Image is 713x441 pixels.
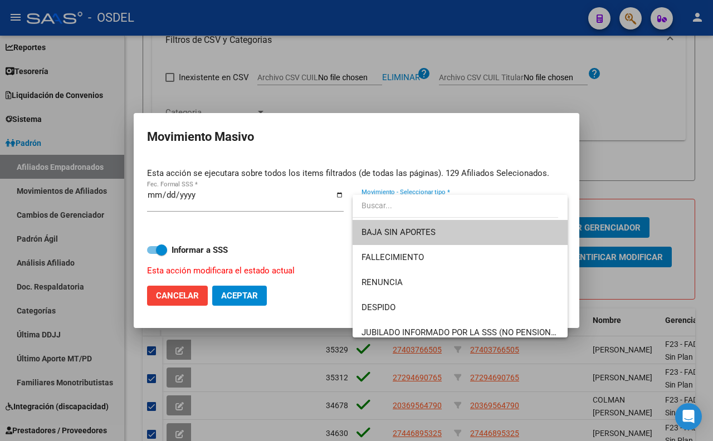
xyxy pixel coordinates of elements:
[353,194,558,217] input: dropdown search
[362,302,395,312] span: DESPIDO
[362,277,403,287] span: RENUNCIA
[362,227,436,237] span: BAJA SIN APORTES
[675,403,702,430] div: Open Intercom Messenger
[362,327,570,337] span: JUBILADO INFORMADO POR LA SSS (NO PENSIONADO)
[362,252,424,262] span: FALLECIMIENTO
